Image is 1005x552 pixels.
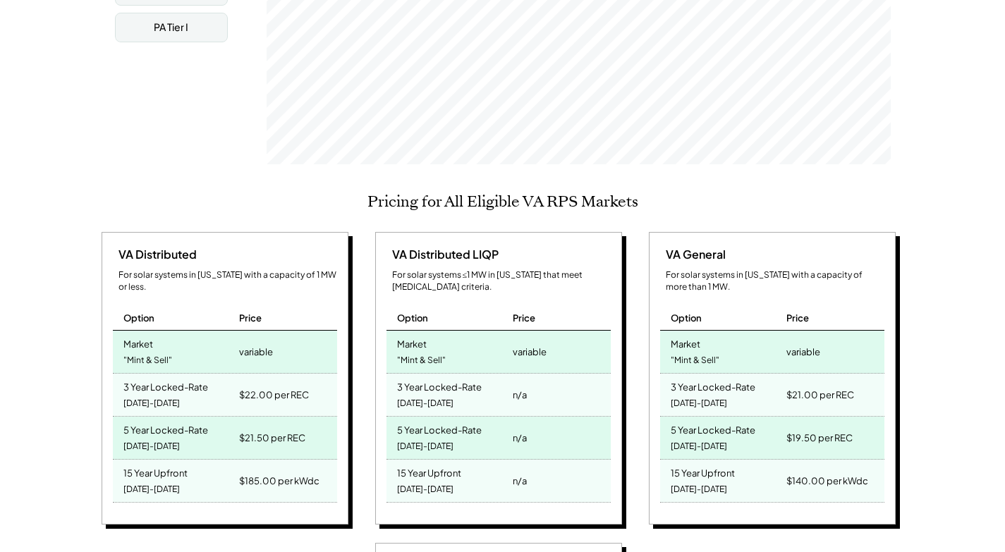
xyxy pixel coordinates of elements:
div: variable [239,342,273,362]
div: "Mint & Sell" [397,351,446,370]
div: 3 Year Locked-Rate [671,377,755,393]
div: VA Distributed LIQP [386,247,499,262]
div: Market [397,334,427,350]
div: PA Tier I [154,20,188,35]
div: 15 Year Upfront [671,463,735,479]
div: For solar systems ≤1 MW in [US_STATE] that meet [MEDICAL_DATA] criteria. [392,269,611,293]
div: variable [786,342,820,362]
div: Option [671,312,702,324]
div: variable [513,342,547,362]
div: [DATE]-[DATE] [397,437,453,456]
div: $22.00 per REC [239,385,309,405]
div: n/a [513,471,527,491]
div: [DATE]-[DATE] [123,394,180,413]
div: 15 Year Upfront [123,463,188,479]
div: 3 Year Locked-Rate [123,377,208,393]
div: "Mint & Sell" [123,351,172,370]
div: Price [786,312,809,324]
div: [DATE]-[DATE] [123,480,180,499]
h2: Pricing for All Eligible VA RPS Markets [367,192,638,211]
div: "Mint & Sell" [671,351,719,370]
div: [DATE]-[DATE] [671,394,727,413]
div: Market [671,334,700,350]
div: $21.50 per REC [239,428,305,448]
div: [DATE]-[DATE] [671,437,727,456]
div: VA General [660,247,726,262]
div: n/a [513,428,527,448]
div: n/a [513,385,527,405]
div: 3 Year Locked-Rate [397,377,482,393]
div: [DATE]-[DATE] [123,437,180,456]
div: 5 Year Locked-Rate [397,420,482,436]
div: For solar systems in [US_STATE] with a capacity of more than 1 MW. [666,269,884,293]
div: For solar systems in [US_STATE] with a capacity of 1 MW or less. [118,269,337,293]
div: [DATE]-[DATE] [671,480,727,499]
div: 15 Year Upfront [397,463,461,479]
div: [DATE]-[DATE] [397,480,453,499]
div: 5 Year Locked-Rate [671,420,755,436]
div: $21.00 per REC [786,385,854,405]
div: [DATE]-[DATE] [397,394,453,413]
div: VA Distributed [113,247,197,262]
div: Price [239,312,262,324]
div: Option [123,312,154,324]
div: Market [123,334,153,350]
div: Price [513,312,535,324]
div: 5 Year Locked-Rate [123,420,208,436]
div: $19.50 per REC [786,428,853,448]
div: Option [397,312,428,324]
div: $140.00 per kWdc [786,471,868,491]
div: $185.00 per kWdc [239,471,319,491]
